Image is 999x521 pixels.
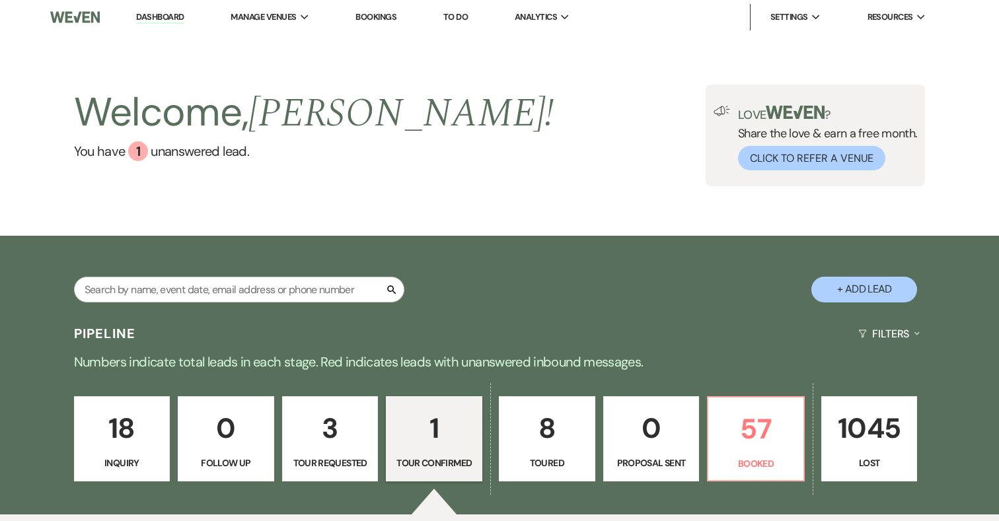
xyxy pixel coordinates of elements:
span: Settings [770,11,808,24]
p: Follow Up [186,456,266,470]
button: Filters [853,316,925,351]
input: Search by name, event date, email address or phone number [74,277,404,302]
p: 0 [186,406,266,450]
span: Manage Venues [231,11,296,24]
img: weven-logo-green.svg [766,106,825,119]
p: Toured [507,456,587,470]
img: loud-speaker-illustration.svg [714,106,730,116]
a: Bookings [355,11,396,22]
span: Resources [868,11,913,24]
p: 0 [612,406,691,450]
p: Tour Confirmed [394,456,474,470]
p: 18 [83,406,162,450]
img: Weven Logo [50,3,100,31]
span: [PERSON_NAME] ! [248,83,554,144]
button: Click to Refer a Venue [738,146,885,170]
p: Numbers indicate total leads in each stage. Red indicates leads with unanswered inbound messages. [24,351,975,372]
div: 1 [128,141,148,161]
a: 1Tour Confirmed [386,396,482,482]
a: 3Tour Requested [282,396,379,482]
h2: Welcome, [74,85,554,141]
h3: Pipeline [74,324,136,343]
a: 18Inquiry [74,396,170,482]
p: 57 [716,407,795,451]
p: Booked [716,456,795,471]
a: 8Toured [499,396,595,482]
a: 57Booked [707,396,805,482]
p: 8 [507,406,587,450]
a: Dashboard [136,11,184,24]
a: To Do [443,11,468,22]
p: 1 [394,406,474,450]
p: 1045 [830,406,909,450]
p: Proposal Sent [612,456,691,470]
p: Lost [830,456,909,470]
a: You have 1 unanswered lead. [74,141,554,161]
p: Love ? [738,106,918,121]
button: + Add Lead [811,277,917,302]
p: Tour Requested [291,456,370,470]
p: 3 [291,406,370,450]
p: Inquiry [83,456,162,470]
div: Share the love & earn a free month. [730,106,918,170]
span: Analytics [515,11,557,24]
a: 1045Lost [821,396,918,482]
a: 0Follow Up [178,396,274,482]
a: 0Proposal Sent [603,396,700,482]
